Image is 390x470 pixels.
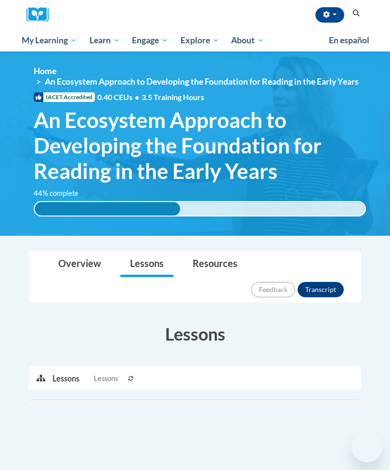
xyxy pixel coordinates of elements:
[231,35,264,46] span: About
[97,92,142,102] span: 0.40 CEUs
[29,322,361,346] h3: Lessons
[26,7,55,22] img: Logo brand
[34,188,89,199] label: 44% complete
[94,373,118,384] span: Lessons
[351,432,382,462] iframe: Button to launch messaging window
[83,29,126,51] a: Learn
[34,107,366,183] span: An Ecosystem Approach to Developing the Foundation for Reading in the Early Years
[315,7,344,23] button: Account Settings
[298,282,344,297] button: Transcript
[45,76,359,87] span: An Ecosystem Approach to Developing the Foundation for Reading in the Early Years
[34,66,56,76] a: Home
[349,8,364,19] button: Search
[35,202,180,216] div: 44% complete
[183,252,247,277] a: Resources
[15,29,83,51] a: My Learning
[126,29,174,51] a: Engage
[225,29,271,51] a: About
[142,92,204,102] span: 3.5 Training Hours
[90,35,120,46] span: Learn
[52,373,79,384] p: Lessons
[132,35,168,46] span: Engage
[120,252,173,277] a: Lessons
[135,92,139,102] span: •
[174,29,225,51] a: Explore
[251,282,295,297] button: Feedback
[323,30,376,51] a: En español
[49,252,111,277] a: Overview
[34,92,95,102] span: IACET Accredited
[26,7,55,22] a: Cox Campus
[329,35,369,45] span: En español
[181,35,219,46] span: Explore
[22,35,77,46] span: My Learning
[14,29,376,51] div: Main menu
